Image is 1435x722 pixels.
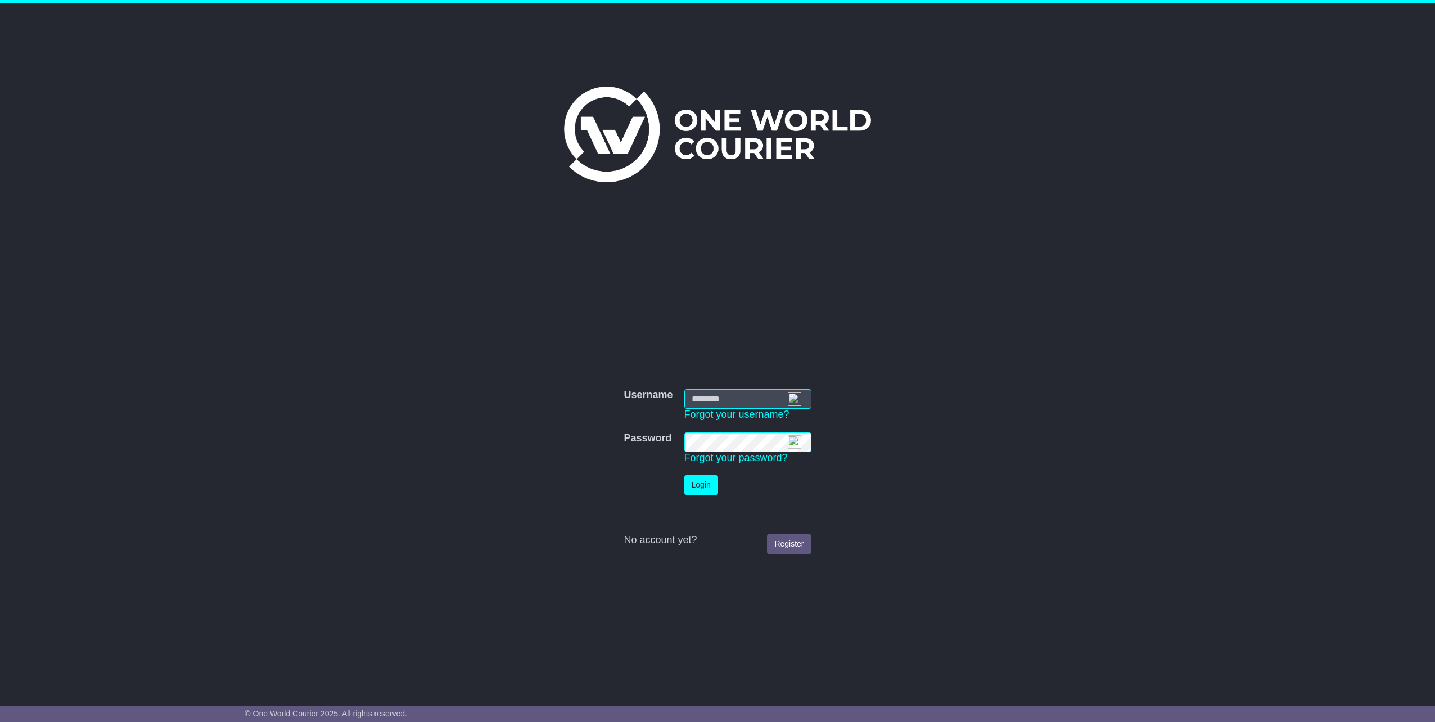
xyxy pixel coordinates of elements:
[564,87,871,182] img: One World
[624,389,673,401] label: Username
[684,475,718,495] button: Login
[684,452,788,463] a: Forgot your password?
[788,392,801,406] img: npw-badge-icon-locked.svg
[767,534,811,554] a: Register
[624,432,671,445] label: Password
[624,534,811,547] div: No account yet?
[245,709,407,718] span: © One World Courier 2025. All rights reserved.
[684,409,789,420] a: Forgot your username?
[788,435,801,449] img: npw-badge-icon-locked.svg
